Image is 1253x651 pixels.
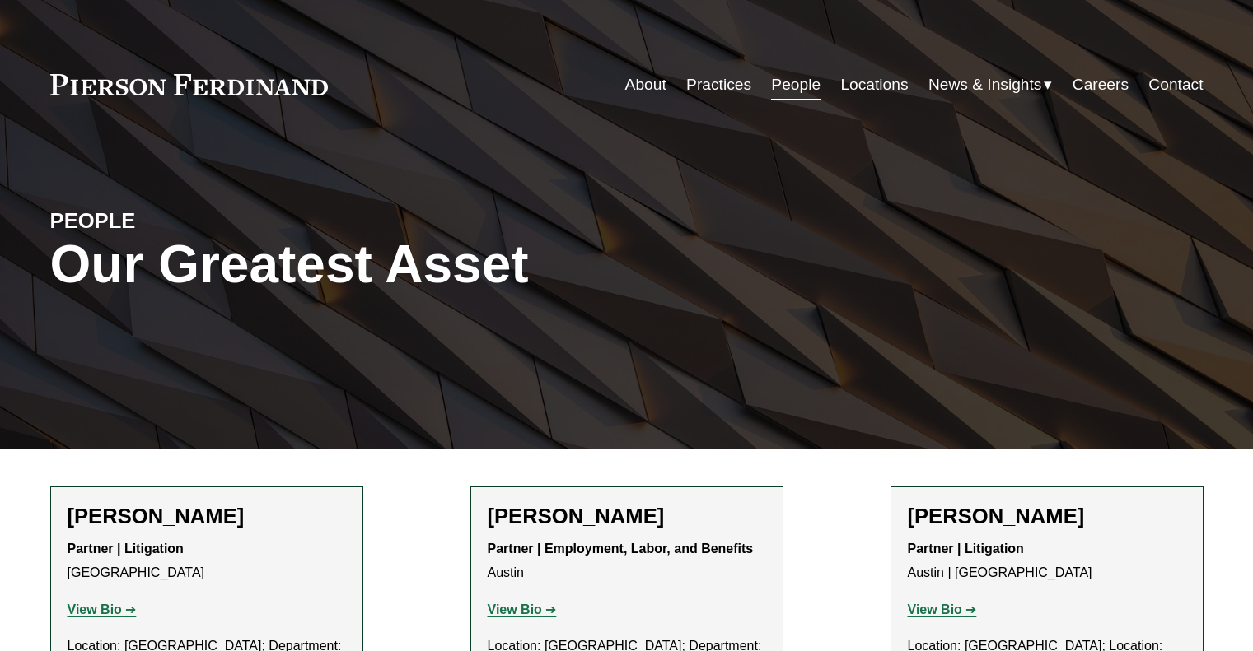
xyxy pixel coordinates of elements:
[840,69,908,100] a: Locations
[686,69,751,100] a: Practices
[50,235,819,295] h1: Our Greatest Asset
[68,602,122,616] strong: View Bio
[488,602,557,616] a: View Bio
[908,602,962,616] strong: View Bio
[68,537,346,585] p: [GEOGRAPHIC_DATA]
[908,504,1186,529] h2: [PERSON_NAME]
[68,504,346,529] h2: [PERSON_NAME]
[68,542,184,556] strong: Partner | Litigation
[928,69,1053,100] a: folder dropdown
[488,602,542,616] strong: View Bio
[1073,69,1129,100] a: Careers
[68,602,137,616] a: View Bio
[908,542,1024,556] strong: Partner | Litigation
[625,69,666,100] a: About
[908,537,1186,585] p: Austin | [GEOGRAPHIC_DATA]
[1148,69,1203,100] a: Contact
[50,207,339,234] h4: PEOPLE
[488,504,766,529] h2: [PERSON_NAME]
[771,69,821,100] a: People
[928,71,1042,100] span: News & Insights
[488,542,754,556] strong: Partner | Employment, Labor, and Benefits
[908,602,977,616] a: View Bio
[488,537,766,585] p: Austin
